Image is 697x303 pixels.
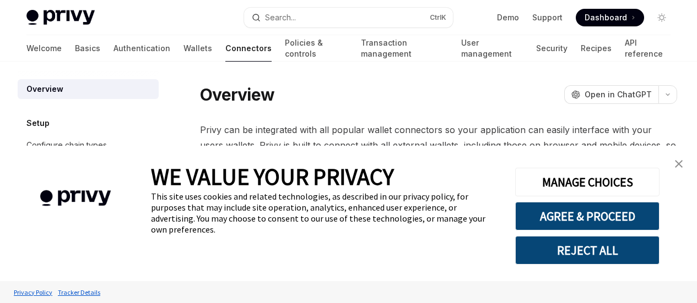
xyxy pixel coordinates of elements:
button: REJECT ALL [515,236,660,265]
span: Ctrl K [430,13,446,22]
a: API reference [625,35,671,62]
div: Overview [26,82,63,96]
div: This site uses cookies and related technologies, as described in our privacy policy, for purposes... [151,191,499,235]
a: Tracker Details [55,283,103,302]
h5: Setup [26,117,50,130]
button: Toggle dark mode [653,9,671,26]
button: AGREE & PROCEED [515,202,660,230]
button: MANAGE CHOICES [515,168,660,196]
a: Basics [75,35,100,62]
a: Support [532,12,563,23]
a: User management [461,35,523,62]
a: Connectors [225,35,272,62]
img: close banner [675,160,683,168]
a: Security [536,35,568,62]
span: Dashboard [585,12,627,23]
a: Overview [18,79,159,99]
a: Recipes [581,35,612,62]
button: Search...CtrlK [244,8,453,27]
button: Open in ChatGPT [564,85,658,104]
span: Privy can be integrated with all popular wallet connectors so your application can easily interfa... [200,122,677,168]
a: Authentication [114,35,170,62]
a: Privacy Policy [11,283,55,302]
a: Configure chain types [18,135,159,155]
div: Search... [265,11,296,24]
span: WE VALUE YOUR PRIVACY [151,162,394,191]
div: Configure chain types [26,139,107,152]
img: company logo [17,174,134,222]
a: close banner [668,153,690,175]
a: Wallets [183,35,212,62]
a: Dashboard [576,9,644,26]
h1: Overview [200,85,274,104]
a: Welcome [26,35,62,62]
a: Demo [497,12,519,23]
a: Policies & controls [285,35,348,62]
img: light logo [26,10,95,25]
a: Transaction management [361,35,448,62]
span: Open in ChatGPT [585,89,652,100]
